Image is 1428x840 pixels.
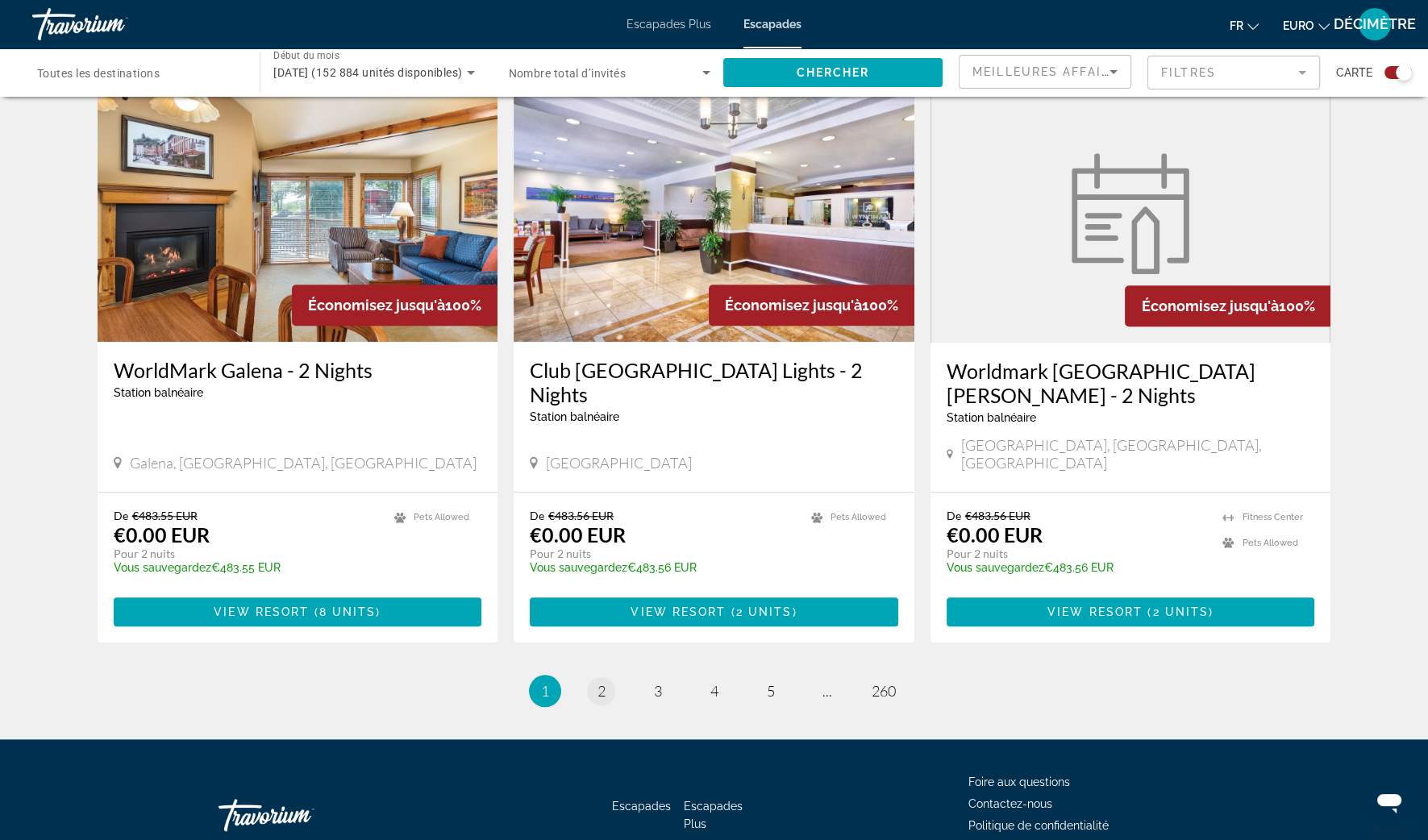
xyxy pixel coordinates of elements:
img: 7199I01X.jpg [98,84,498,342]
span: 8 units [319,605,377,618]
span: Pets Allowed [1242,538,1297,548]
a: Escapades Plus [684,800,743,830]
span: De [947,509,961,522]
button: Changer la langue [1230,14,1259,37]
span: ( ) [309,605,381,618]
span: EURO [1283,19,1314,32]
font: €0.00 EUR [114,522,210,547]
a: Escapades [612,800,671,813]
span: Vous sauvegardez [947,561,1044,574]
span: 2 [597,682,606,700]
span: 260 [872,682,896,700]
button: View Resort(8 units) [114,597,482,626]
span: Économisez jusqu'à [1141,297,1278,314]
a: Worldmark [GEOGRAPHIC_DATA][PERSON_NAME] - 2 Nights [947,359,1315,407]
img: week.svg [1062,153,1199,274]
span: View Resort [631,605,726,618]
a: Escapades [743,18,801,31]
font: €0.00 EUR [947,522,1043,547]
p: Pour 2 nuits [114,547,379,561]
a: Club [GEOGRAPHIC_DATA] Lights - 2 Nights [530,358,898,406]
span: 4 [710,682,718,700]
a: Escapades Plus [627,18,711,31]
span: Carte [1336,61,1372,84]
button: Chercher [723,58,943,87]
p: Pour 2 nuits [947,547,1207,561]
nav: Pagination [98,675,1331,707]
span: 3 [654,682,662,700]
img: 8562O01X.jpg [514,84,914,342]
button: Filtre [1147,55,1320,90]
span: Nombre total d’invités [509,67,627,80]
button: Changer de devise [1283,14,1330,37]
span: Meilleures affaires [972,65,1127,78]
span: Station balnéaire [947,411,1036,424]
a: Foire aux questions [968,776,1070,788]
span: ( ) [1143,605,1214,618]
span: Vous sauvegardez [530,561,627,574]
span: 2 units [1152,605,1209,618]
span: View Resort [1047,605,1143,618]
span: ( ) [726,605,797,618]
span: [DATE] (152 884 unités disponibles) [273,66,462,79]
span: ... [822,682,832,700]
span: Station balnéaire [114,386,203,399]
span: [GEOGRAPHIC_DATA] [546,454,692,472]
span: Fitness Center [1242,512,1302,522]
span: 2 units [736,605,793,618]
span: Toutes les destinations [37,67,160,80]
iframe: Bouton de lancement de la fenêtre de messagerie [1363,776,1415,827]
span: €483.56 EUR [548,509,614,522]
span: Début du mois [273,50,339,61]
p: €483.56 EUR [530,561,795,574]
p: €483.56 EUR [947,561,1207,574]
span: Pets Allowed [831,512,886,522]
div: 100% [292,285,498,326]
span: 5 [767,682,775,700]
span: DÉCIMÈTRE [1334,16,1416,32]
mat-select: Trier par [972,62,1118,81]
font: €0.00 EUR [530,522,626,547]
span: [GEOGRAPHIC_DATA], [GEOGRAPHIC_DATA], [GEOGRAPHIC_DATA] [961,436,1315,472]
span: De [530,509,544,522]
span: Économisez jusqu'à [308,297,445,314]
button: View Resort(2 units) [947,597,1315,626]
a: WorldMark Galena - 2 Nights [114,358,482,382]
a: Contactez-nous [968,797,1052,810]
span: Fr [1230,19,1243,32]
span: Vous sauvegardez [114,561,211,574]
div: 100% [709,285,914,326]
span: 1 [541,682,549,700]
span: Économisez jusqu'à [725,297,862,314]
span: De [114,509,128,522]
span: View Resort [214,605,309,618]
div: 100% [1125,285,1330,326]
a: Travorium [32,3,194,45]
p: Pour 2 nuits [530,547,795,561]
button: View Resort(2 units) [530,597,898,626]
span: Chercher [796,66,869,79]
span: €483.56 EUR [965,509,1030,522]
span: Station balnéaire [530,410,619,423]
p: €483.55 EUR [114,561,379,574]
a: Politique de confidentialité [968,819,1109,832]
button: Menu utilisateur [1354,7,1396,41]
span: Galena, [GEOGRAPHIC_DATA], [GEOGRAPHIC_DATA] [130,454,477,472]
a: Travorium [219,791,380,839]
span: €483.55 EUR [132,509,198,522]
span: Pets Allowed [414,512,469,522]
